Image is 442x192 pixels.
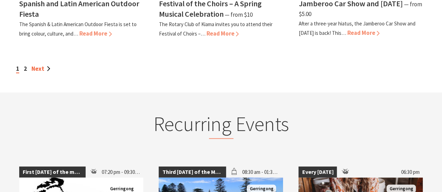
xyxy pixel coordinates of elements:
span: 07:20 pm - 09:30 pm [98,167,143,178]
span: 06:30 pm [397,167,423,178]
span: Read More [206,30,239,37]
a: Next [31,65,50,72]
span: ⁠— from $5.00 [298,0,422,17]
span: Read More [79,30,112,37]
p: The Spanish & Latin American Outdoor Fiesta is set to bring colour, culture, and… [19,21,137,37]
span: First [DATE] of the month [19,167,86,178]
p: The Rotary Club of Kiama invites you to attend their Festival of Choirs –… [159,21,272,37]
a: 2 [24,65,27,72]
span: 1 [16,65,19,74]
h2: Recurring Events [84,112,358,139]
span: ⁠— from $10 [224,11,252,18]
span: 08:30 am - 01:30 pm [239,167,283,178]
span: Read More [347,29,379,37]
span: Third [DATE] of the Month [159,167,226,178]
p: After a three-year hiatus, the Jamberoo Car Show and [DATE] is back! This… [298,20,415,36]
span: Every [DATE] [298,167,337,178]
